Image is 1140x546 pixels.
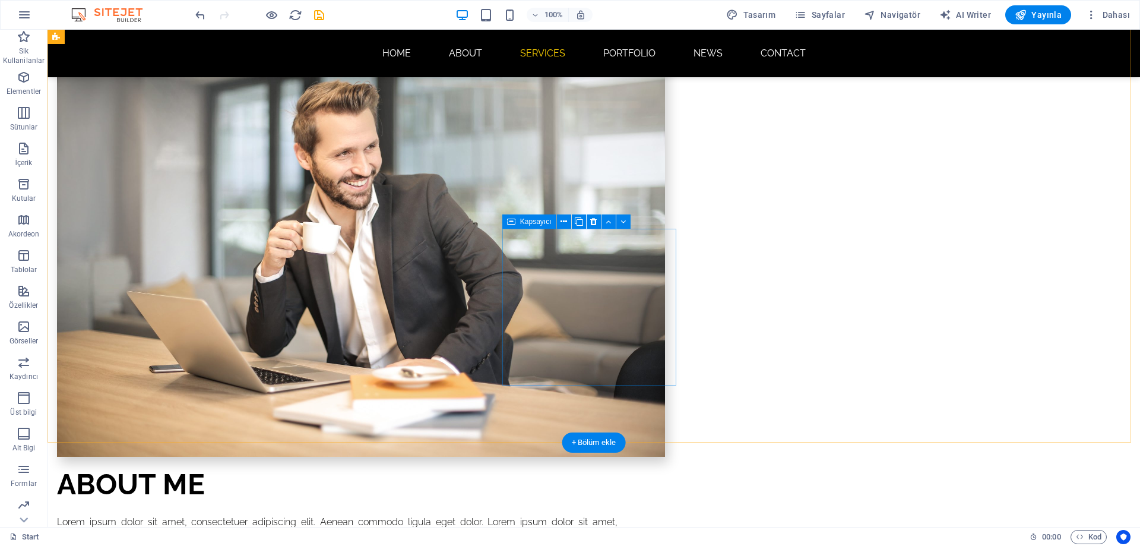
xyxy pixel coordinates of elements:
[1081,5,1135,24] button: Dahası
[939,9,991,21] span: AI Writer
[9,301,38,310] p: Özellikler
[794,9,845,21] span: Sayfalar
[9,372,38,381] p: Kaydırıcı
[264,8,278,22] button: Ön izleme modundan çıkıp düzenlemeye devam etmek için buraya tıklayın
[527,8,569,22] button: 100%
[312,8,326,22] button: save
[575,10,586,20] i: Yeniden boyutlandırmada yakınlaştırma düzeyini seçilen cihaza uyacak şekilde otomatik olarak ayarla.
[12,194,36,203] p: Kutular
[9,530,39,544] a: Seçimi iptal etmek için tıkla. Sayfaları açmak için çift tıkla
[1005,5,1071,24] button: Yayınla
[10,122,38,132] p: Sütunlar
[1015,9,1062,21] span: Yayınla
[790,5,850,24] button: Sayfalar
[1030,530,1061,544] h6: Oturum süresi
[1050,532,1052,541] span: :
[544,8,563,22] h6: 100%
[562,433,626,453] div: + Bölüm ekle
[7,87,41,96] p: Elementler
[520,218,552,225] span: Kapsayıcı
[864,9,920,21] span: Navigatör
[312,8,326,22] i: Kaydet (Ctrl+S)
[194,8,207,22] i: Geri al: Elementleri sil (Ctrl+Z)
[1076,530,1101,544] span: Kod
[1042,530,1060,544] span: 00 00
[12,443,36,453] p: Alt Bigi
[859,5,925,24] button: Navigatör
[193,8,207,22] button: undo
[721,5,780,24] div: Tasarım (Ctrl+Alt+Y)
[15,158,32,168] p: İçerik
[11,265,37,274] p: Tablolar
[1116,530,1130,544] button: Usercentrics
[11,479,37,488] p: Formlar
[1085,9,1130,21] span: Dahası
[68,8,157,22] img: Editor Logo
[8,229,40,239] p: Akordeon
[9,336,38,346] p: Görseller
[10,408,37,417] p: Üst bilgi
[288,8,302,22] button: reload
[726,9,775,21] span: Tasarım
[1071,530,1107,544] button: Kod
[721,5,780,24] button: Tasarım
[289,8,302,22] i: Sayfayı yeniden yükleyin
[935,5,996,24] button: AI Writer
